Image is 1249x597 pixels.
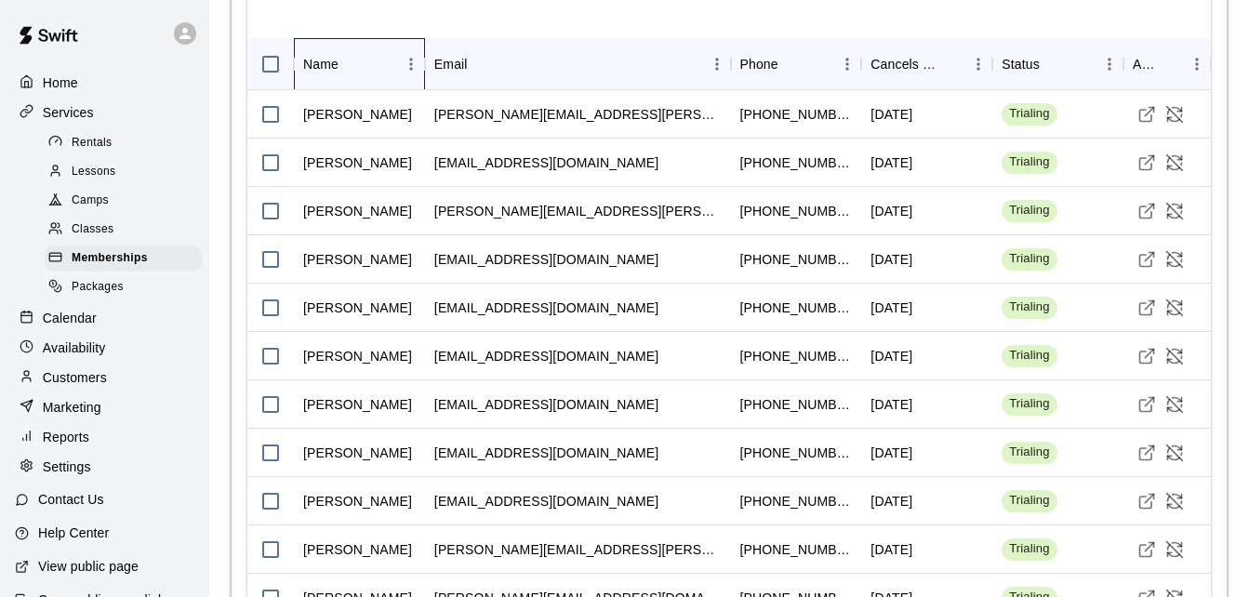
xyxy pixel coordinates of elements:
div: +18475025986 [740,250,853,269]
a: Memberships [45,245,209,273]
button: Cancel Membership [1161,245,1189,273]
span: Trialing [1002,395,1056,413]
span: Rentals [72,134,113,153]
div: Memberships [45,245,202,272]
button: Sort [778,51,804,77]
div: arvydas11@aol.com [434,492,658,511]
p: Reports [43,428,89,446]
a: Calendar [15,304,194,332]
div: June 30 2026 [870,347,912,365]
div: Rentals [45,130,202,156]
span: Packages [72,278,124,297]
div: Name [303,38,339,90]
div: sfrick7@gmail.com [434,298,658,317]
div: +18479133614 [740,540,853,559]
div: alogiurato@gmail.com [434,395,658,414]
p: Home [43,73,78,92]
div: Camps [45,188,202,214]
button: Menu [397,50,425,78]
div: Brian Buckingham [303,202,412,220]
div: June 30 2026 [870,105,912,124]
div: brian.buckingham@cbre.com [434,202,722,220]
a: Visit customer profile [1133,149,1161,177]
button: Cancel Membership [1161,487,1189,515]
a: Rentals [45,128,209,157]
button: Cancel Membership [1161,439,1189,467]
a: Visit customer profile [1133,439,1161,467]
a: Services [15,99,194,126]
p: Marketing [43,398,101,417]
div: June 30 2026 [870,395,912,414]
div: June 30 2026 [870,444,912,462]
div: June 30 2026 [870,540,912,559]
span: Trialing [1002,105,1056,123]
p: Contact Us [38,490,104,509]
span: Trialing [1002,250,1056,268]
div: +12243995083 [740,105,853,124]
button: Cancel Membership [1161,294,1189,322]
a: Visit customer profile [1133,294,1161,322]
a: Customers [15,364,194,391]
div: June 30 2026 [870,298,912,317]
div: Josh Mack [303,444,412,462]
a: Visit customer profile [1133,100,1161,128]
button: Menu [1096,50,1123,78]
a: Classes [45,216,209,245]
button: Menu [833,50,861,78]
button: Sort [468,51,494,77]
span: Trialing [1002,347,1056,365]
span: Trialing [1002,492,1056,510]
div: sjc57@yahoo.com [434,250,658,269]
a: Visit customer profile [1133,197,1161,225]
p: View public page [38,557,139,576]
button: Cancel Membership [1161,100,1189,128]
div: June 30 2026 [870,202,912,220]
span: Classes [72,220,113,239]
div: Email [434,38,468,90]
p: Settings [43,458,91,476]
a: Home [15,69,194,97]
div: June 30 2026 [870,492,912,511]
div: mabbatacola@d102.org [434,153,658,172]
div: Cancels Date [870,38,938,90]
div: Josh Mack [303,492,412,511]
button: Sort [1040,51,1066,77]
span: Trialing [1002,444,1056,461]
button: Sort [339,51,365,77]
div: Ashley Martin [303,105,412,124]
p: Customers [43,368,107,387]
a: Packages [45,273,209,302]
a: Visit customer profile [1133,536,1161,564]
div: amy.madej@gmail.com [434,540,722,559]
button: Sort [938,51,964,77]
a: Lessons [45,157,209,186]
div: Classes [45,217,202,243]
span: Trialing [1002,540,1056,558]
div: +12627161541 [740,492,853,511]
div: Sarah Frick [303,298,412,317]
div: jmkane8@gmail.com [434,347,658,365]
div: Jamie Lane [303,347,412,365]
div: June 30 2026 [870,250,912,269]
span: Memberships [72,249,148,268]
button: Cancel Membership [1161,197,1189,225]
a: Visit customer profile [1133,487,1161,515]
div: Lessons [45,159,202,185]
button: Sort [1157,51,1183,77]
div: Actions [1123,38,1211,90]
span: Camps [72,192,109,210]
div: +17732557497 [740,395,853,414]
div: Cancels Date [861,38,992,90]
div: Melissa Abbatacola [303,153,412,172]
div: ashley.m.foley@gmail.com [434,105,722,124]
a: Visit customer profile [1133,342,1161,370]
p: Help Center [38,524,109,542]
button: Menu [964,50,992,78]
a: Reports [15,423,194,451]
a: Marketing [15,393,194,421]
p: Calendar [43,309,97,327]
